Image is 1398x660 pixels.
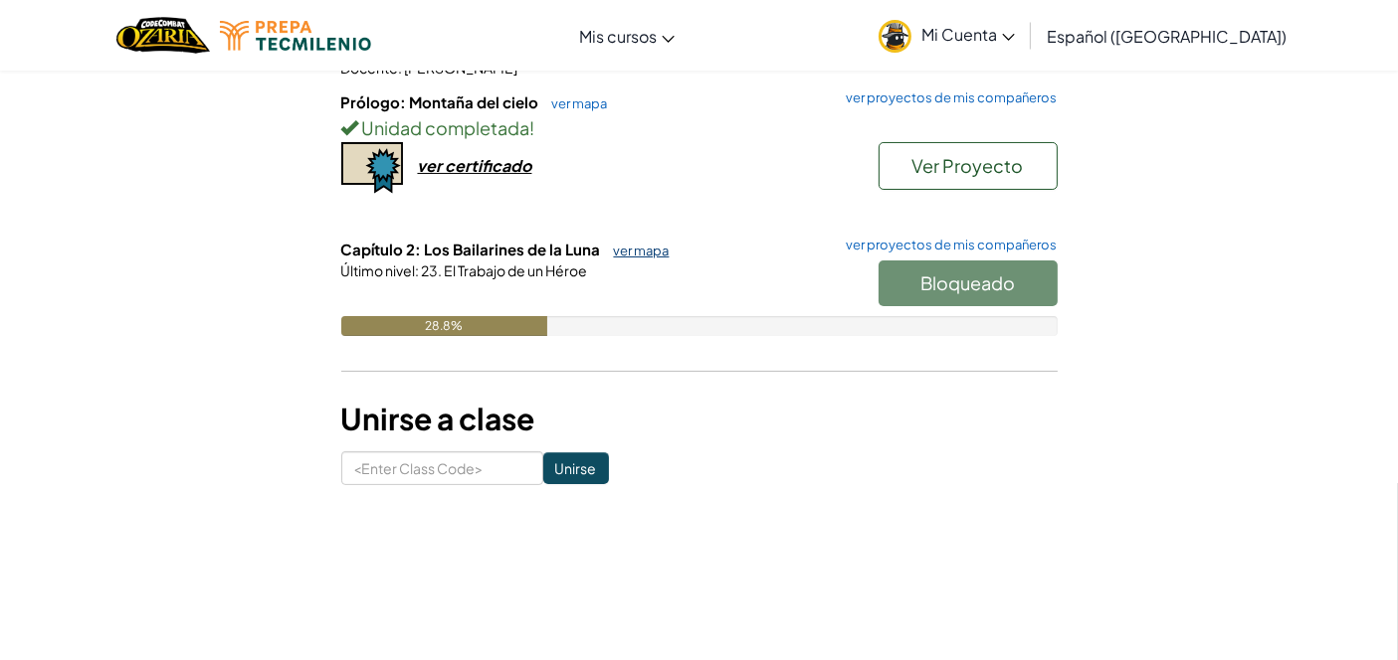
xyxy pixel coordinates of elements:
[420,261,443,279] span: 23.
[1037,9,1297,63] a: Español ([GEOGRAPHIC_DATA])
[220,21,371,51] img: Tecmilenio logo
[341,92,542,111] span: Prólogo: Montaña del cielo
[530,116,535,139] span: !
[341,316,547,336] div: 28.8%
[443,261,588,279] span: El Trabajo de un Héroe
[579,26,657,47] span: Mis cursos
[837,239,1058,251] a: ver proyectos de mis compañeros
[418,155,532,176] div: ver certificado
[879,20,911,53] img: avatar
[341,142,403,194] img: certificate-icon.png
[604,243,670,258] a: ver mapa
[1047,26,1287,47] span: Español ([GEOGRAPHIC_DATA])
[359,116,530,139] span: Unidad completada
[543,452,609,484] input: Unirse
[341,451,543,485] input: <Enter Class Code>
[569,9,685,63] a: Mis cursos
[869,4,1025,67] a: Mi Cuenta
[116,15,209,56] a: Ozaria by CodeCombat logo
[341,240,604,258] span: Capítulo 2: Los Bailarines de la Luna
[542,95,608,111] a: ver mapa
[416,261,420,279] span: :
[116,15,209,56] img: Home
[912,154,1024,177] span: Ver Proyecto
[879,142,1058,190] button: Ver Proyecto
[837,91,1058,104] a: ver proyectos de mis compañeros
[341,155,532,176] a: ver certificado
[341,261,416,279] span: Último nivel
[921,24,1015,45] span: Mi Cuenta
[341,397,1058,441] h3: Unirse a clase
